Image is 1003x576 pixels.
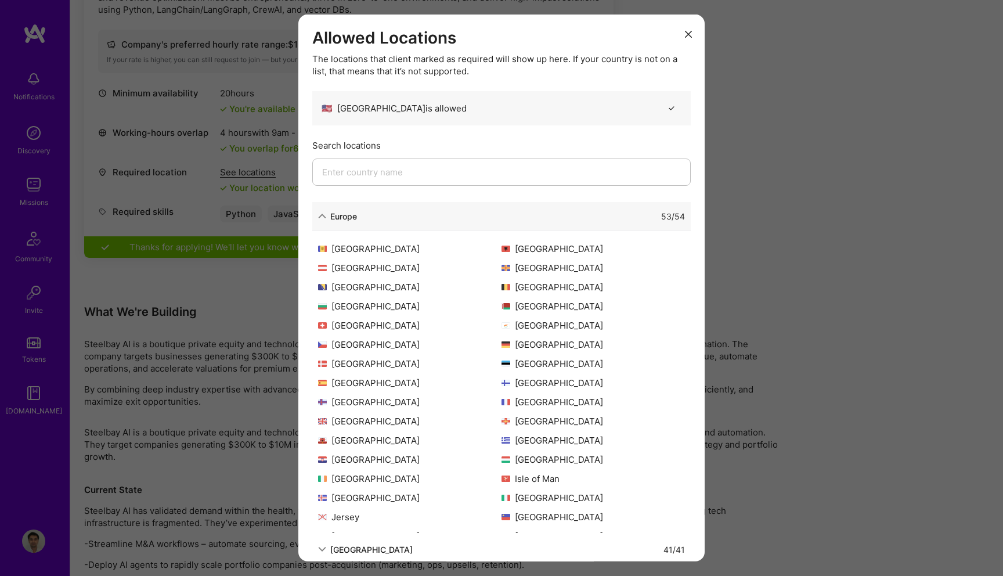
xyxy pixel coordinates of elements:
img: Spain [318,379,327,386]
div: [GEOGRAPHIC_DATA] [318,453,501,465]
div: [GEOGRAPHIC_DATA] [318,395,501,408]
div: [GEOGRAPHIC_DATA] [318,261,501,273]
img: Ireland [318,475,327,481]
div: [GEOGRAPHIC_DATA] [318,530,501,542]
h3: Allowed Locations [312,28,691,48]
img: Belgium [501,283,510,290]
img: Finland [501,379,510,386]
div: [GEOGRAPHIC_DATA] [501,280,685,293]
div: [GEOGRAPHIC_DATA] [318,319,501,331]
div: [GEOGRAPHIC_DATA] [318,376,501,388]
div: [GEOGRAPHIC_DATA] [501,491,685,503]
div: [GEOGRAPHIC_DATA] [501,338,685,350]
img: Croatia [318,456,327,462]
img: Bulgaria [318,303,327,309]
img: Andorra [318,245,327,251]
div: [GEOGRAPHIC_DATA] [501,319,685,331]
img: Estonia [501,360,510,366]
div: [GEOGRAPHIC_DATA] [501,415,685,427]
div: Jersey [318,510,501,523]
i: icon Close [685,31,692,38]
img: Bosnia and Herzegovina [318,283,327,290]
img: Italy [501,494,510,501]
img: Liechtenstein [501,513,510,520]
img: Germany [501,341,510,347]
img: Jersey [318,513,327,520]
div: [GEOGRAPHIC_DATA] [318,472,501,484]
div: [GEOGRAPHIC_DATA] [501,300,685,312]
img: Switzerland [318,322,327,328]
div: [GEOGRAPHIC_DATA] [318,434,501,446]
input: Enter country name [312,158,691,185]
img: Faroe Islands [318,398,327,405]
div: [GEOGRAPHIC_DATA] [501,357,685,369]
img: Albania [501,245,510,251]
img: Czech Republic [318,341,327,347]
div: [GEOGRAPHIC_DATA] [318,491,501,503]
div: [GEOGRAPHIC_DATA] is allowed [322,102,467,114]
div: [GEOGRAPHIC_DATA] [501,530,685,542]
div: Europe [330,210,357,222]
img: Hungary [501,456,510,462]
img: Guernsey [501,417,510,424]
img: Austria [318,264,327,271]
img: Denmark [318,360,327,366]
div: [GEOGRAPHIC_DATA] [501,261,685,273]
img: Greece [501,437,510,443]
div: Search locations [312,139,691,151]
img: France [501,398,510,405]
img: United Kingdom [318,417,327,424]
div: The locations that client marked as required will show up here. If your country is not on a list,... [312,52,691,77]
div: [GEOGRAPHIC_DATA] [501,395,685,408]
div: 41 / 41 [663,543,685,555]
i: icon ArrowDown [318,212,326,220]
div: [GEOGRAPHIC_DATA] [501,453,685,465]
div: [GEOGRAPHIC_DATA] [318,280,501,293]
img: Åland [501,264,510,271]
img: Isle of Man [501,475,510,481]
div: [GEOGRAPHIC_DATA] [318,338,501,350]
div: Isle of Man [501,472,685,484]
div: [GEOGRAPHIC_DATA] [318,415,501,427]
span: 🇺🇸 [322,102,333,114]
img: Iceland [318,494,327,501]
div: [GEOGRAPHIC_DATA] [318,357,501,369]
img: Belarus [501,303,510,309]
div: 53 / 54 [661,210,685,222]
img: Gibraltar [318,437,327,443]
div: [GEOGRAPHIC_DATA] [501,510,685,523]
div: [GEOGRAPHIC_DATA] [501,242,685,254]
img: Cyprus [501,322,510,328]
div: [GEOGRAPHIC_DATA] [501,434,685,446]
div: [GEOGRAPHIC_DATA] [318,300,501,312]
div: [GEOGRAPHIC_DATA] [501,376,685,388]
div: modal [298,15,705,561]
i: icon CheckBlack [667,103,676,112]
div: [GEOGRAPHIC_DATA] [318,242,501,254]
div: [GEOGRAPHIC_DATA] [330,543,413,555]
i: icon ArrowDown [318,545,326,553]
